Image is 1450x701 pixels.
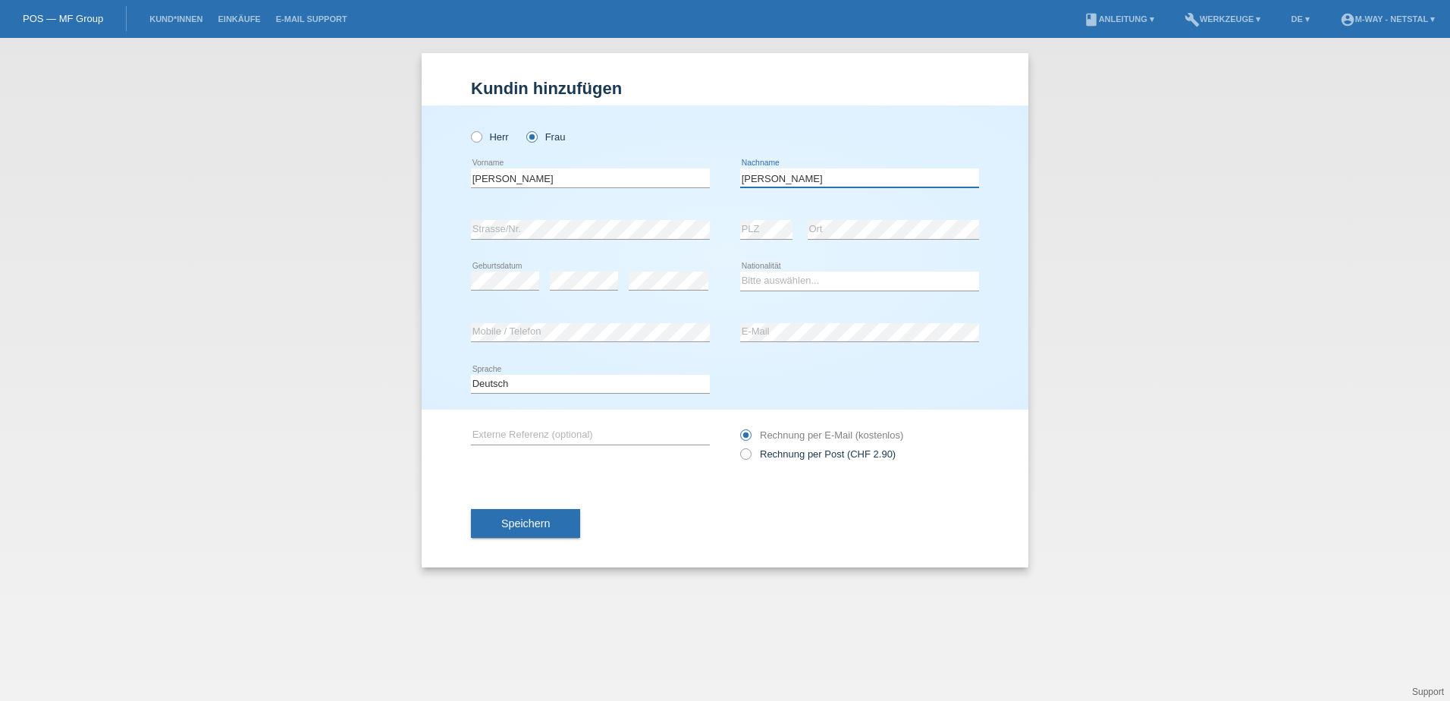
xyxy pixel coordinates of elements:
input: Rechnung per E-Mail (kostenlos) [740,429,750,448]
input: Frau [526,131,536,141]
a: bookAnleitung ▾ [1076,14,1162,24]
span: Speichern [501,517,550,530]
a: account_circlem-way - Netstal ▾ [1332,14,1442,24]
i: build [1185,12,1200,27]
i: account_circle [1340,12,1355,27]
label: Rechnung per Post (CHF 2.90) [740,448,896,460]
a: DE ▾ [1283,14,1317,24]
input: Rechnung per Post (CHF 2.90) [740,448,750,467]
input: Herr [471,131,481,141]
i: book [1084,12,1099,27]
a: Einkäufe [210,14,268,24]
h1: Kundin hinzufügen [471,79,979,98]
button: Speichern [471,509,580,538]
a: Kund*innen [142,14,210,24]
label: Rechnung per E-Mail (kostenlos) [740,429,903,441]
label: Herr [471,131,509,143]
label: Frau [526,131,565,143]
a: POS — MF Group [23,13,103,24]
a: E-Mail Support [268,14,355,24]
a: Support [1412,687,1444,697]
a: buildWerkzeuge ▾ [1177,14,1269,24]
